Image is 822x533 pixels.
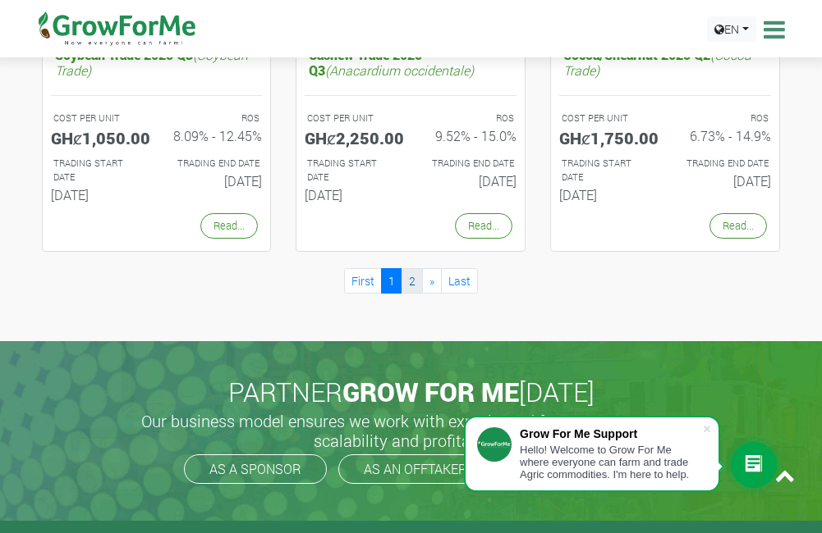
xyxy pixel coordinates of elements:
[342,374,519,409] span: GROW FOR ME
[707,16,756,42] a: EN
[425,157,514,171] p: Estimated Trading End Date
[680,157,769,171] p: Estimated Trading End Date
[325,61,474,79] i: (Anacardium occidentale)
[423,128,517,143] h6: 9.52% - 15.0%
[709,213,767,239] a: Read...
[124,411,699,450] h5: Our business model ensures we work with experienced farmers to promote scalability and profitabil...
[171,112,259,125] p: ROS
[429,273,434,289] span: »
[51,128,145,148] h5: GHȼ1,050.00
[425,112,514,125] p: ROS
[520,444,702,481] div: Hello! Welcome to Grow For Me where everyone can farm and trade Agric commodities. I'm here to help.
[51,187,145,203] h6: [DATE]
[307,157,396,184] p: Estimated Trading Start Date
[53,112,142,125] p: COST PER UNIT
[677,128,771,143] h6: 6.73% - 14.9%
[168,173,262,189] h6: [DATE]
[559,187,653,203] h6: [DATE]
[51,43,263,209] a: Soybean Trade 2025 Q3(Soybean Trade) COST PER UNIT GHȼ1,050.00 ROS 8.09% - 12.45% TRADING START D...
[51,43,263,82] h5: Soybean Trade 2025 Q3
[455,213,512,239] a: Read...
[423,173,517,189] h6: [DATE]
[402,268,423,294] a: 2
[559,43,771,82] h5: Cocoa/Shearnut 2025 Q2
[562,112,650,125] p: COST PER UNIT
[559,43,771,209] a: Cocoa/Shearnut 2025 Q2(Cocoa Trade) COST PER UNIT GHȼ1,750.00 ROS 6.73% - 14.9% TRADING START DAT...
[677,173,771,189] h6: [DATE]
[200,213,258,239] a: Read...
[55,46,248,79] i: (Soybean Trade)
[562,157,650,184] p: Estimated Trading Start Date
[563,46,751,79] i: (Cocoa Trade)
[305,43,517,209] a: Cashew Trade 2025 Q3(Anacardium occidentale) COST PER UNIT GHȼ2,250.00 ROS 9.52% - 15.0% TRADING ...
[168,128,262,143] h6: 8.09% - 12.45%
[171,157,259,171] p: Estimated Trading End Date
[305,187,398,203] h6: [DATE]
[305,128,398,148] h5: GHȼ2,250.00
[307,112,396,125] p: COST PER UNIT
[381,268,402,294] a: 1
[680,112,769,125] p: ROS
[338,454,493,484] a: AS AN OFFTAKER
[559,128,653,148] h5: GHȼ1,750.00
[344,268,382,294] a: First
[305,43,517,82] h5: Cashew Trade 2025 Q3
[36,376,787,408] h2: PARTNER [DATE]
[520,427,702,440] div: Grow For Me Support
[53,157,142,184] p: Estimated Trading Start Date
[42,268,781,294] nav: Page Navigation
[441,268,478,294] a: Last
[184,454,327,484] a: AS A SPONSOR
